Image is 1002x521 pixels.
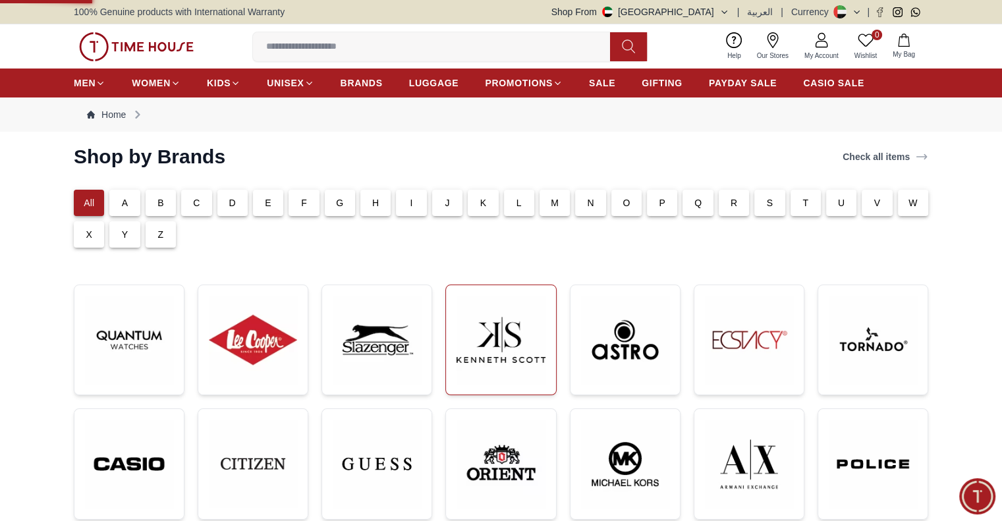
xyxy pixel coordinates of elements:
img: ... [705,420,793,508]
div: Currency [791,5,834,18]
p: B [157,196,164,209]
img: ... [829,296,917,384]
span: 0 [872,30,882,40]
button: العربية [747,5,773,18]
h2: Shop by Brands [74,145,225,169]
a: WOMEN [132,71,181,95]
a: Check all items [840,148,931,166]
a: GIFTING [642,71,682,95]
img: ... [829,420,917,508]
a: MEN [74,71,105,95]
img: ... [85,296,173,384]
span: Help [722,51,746,61]
a: UNISEX [267,71,314,95]
p: N [587,196,594,209]
img: ... [333,296,421,384]
p: X [86,228,92,241]
p: U [838,196,845,209]
p: Y [122,228,128,241]
p: Z [158,228,164,241]
a: SALE [589,71,615,95]
p: O [623,196,630,209]
img: ... [581,420,669,508]
span: 100% Genuine products with International Warranty [74,5,285,18]
img: ... [457,420,545,508]
img: ... [209,420,297,508]
a: Home [87,108,126,121]
p: V [874,196,881,209]
a: CASIO SALE [803,71,864,95]
p: D [229,196,236,209]
a: PROMOTIONS [485,71,563,95]
a: Instagram [893,7,903,17]
span: My Account [799,51,844,61]
a: BRANDS [341,71,383,95]
p: C [193,196,200,209]
a: LUGGAGE [409,71,459,95]
div: Chat Widget [959,478,995,514]
a: Help [719,30,749,63]
p: K [480,196,487,209]
img: ... [209,296,297,384]
span: LUGGAGE [409,76,459,90]
button: My Bag [885,31,923,62]
span: | [737,5,740,18]
button: Shop From[GEOGRAPHIC_DATA] [551,5,729,18]
span: MEN [74,76,96,90]
p: I [410,196,413,209]
span: PAYDAY SALE [709,76,777,90]
p: A [122,196,128,209]
span: CASIO SALE [803,76,864,90]
span: KIDS [207,76,231,90]
p: M [551,196,559,209]
p: P [659,196,665,209]
a: 0Wishlist [847,30,885,63]
span: UNISEX [267,76,304,90]
span: Wishlist [849,51,882,61]
a: Facebook [875,7,885,17]
img: ... [85,420,173,508]
span: | [867,5,870,18]
p: Q [694,196,702,209]
p: W [908,196,917,209]
span: SALE [589,76,615,90]
p: G [336,196,343,209]
a: Whatsapp [910,7,920,17]
span: Our Stores [752,51,794,61]
img: ... [705,296,793,384]
nav: Breadcrumb [74,97,928,132]
p: T [802,196,808,209]
img: ... [79,32,194,61]
span: BRANDS [341,76,383,90]
a: Our Stores [749,30,796,63]
p: H [372,196,379,209]
span: PROMOTIONS [485,76,553,90]
img: ... [457,296,545,384]
p: E [265,196,271,209]
p: L [516,196,522,209]
a: KIDS [207,71,240,95]
a: PAYDAY SALE [709,71,777,95]
img: ... [333,420,421,508]
p: R [731,196,737,209]
img: ... [581,296,669,384]
p: J [445,196,449,209]
p: All [84,196,94,209]
span: My Bag [887,49,920,59]
img: United Arab Emirates [602,7,613,17]
span: GIFTING [642,76,682,90]
span: WOMEN [132,76,171,90]
p: S [767,196,773,209]
span: | [781,5,783,18]
p: F [301,196,307,209]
